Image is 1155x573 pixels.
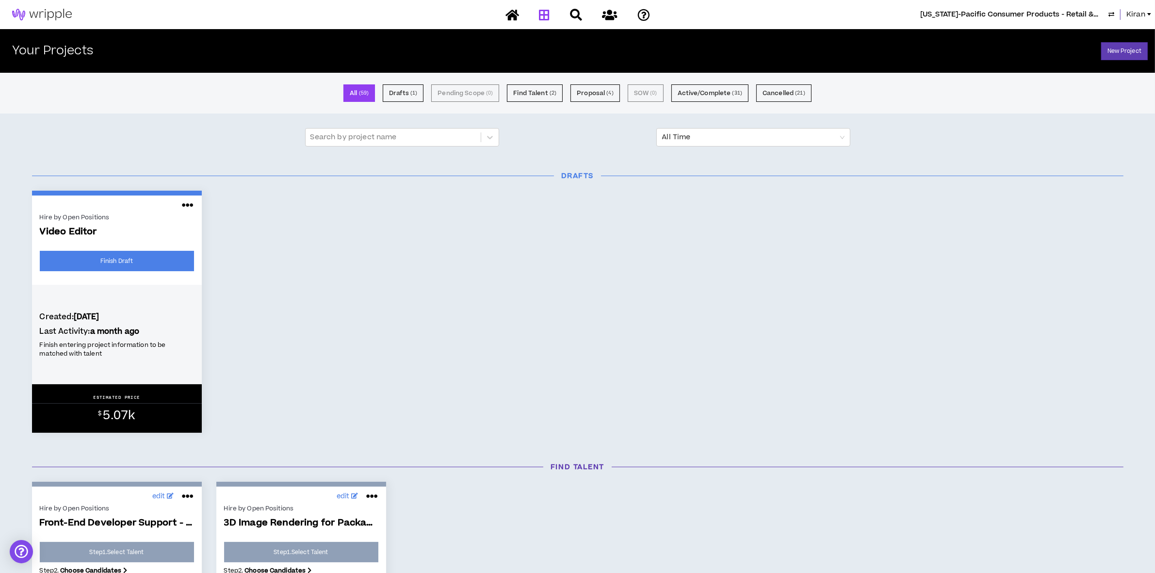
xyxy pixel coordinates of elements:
small: ( 0 ) [486,89,493,98]
a: Finish Draft [40,251,194,271]
h3: Drafts [25,171,1131,181]
p: Finish entering project information to be matched with talent [40,341,187,358]
button: All (59) [343,84,375,102]
button: Active/Complete (31) [671,84,748,102]
small: ( 2 ) [550,89,556,98]
span: Video Editor [40,227,194,238]
small: ( 4 ) [606,89,613,98]
div: Hire by Open Positions [40,213,194,222]
small: ( 0 ) [650,89,657,98]
sup: $ [98,409,101,418]
span: Georgia-Pacific Consumer Products - Retail & Pro [920,9,1105,20]
div: Open Intercom Messenger [10,540,33,563]
a: edit [150,489,177,504]
span: All Time [662,129,845,146]
button: Drafts (1) [383,84,423,102]
small: ( 59 ) [359,89,369,98]
span: edit [337,491,350,502]
small: ( 21 ) [795,89,805,98]
h4: Created: [40,311,194,322]
h2: Your Projects [12,44,93,58]
small: ( 31 ) [732,89,743,98]
span: 3D Image Rendering for Packaging [224,518,378,529]
div: Hire by Open Positions [224,504,378,513]
b: [DATE] [74,311,99,322]
button: Proposal (4) [570,84,619,102]
button: Cancelled (21) [756,84,812,102]
span: 5.07k [103,407,135,424]
div: Hire by Open Positions [40,504,194,513]
button: [US_STATE]-Pacific Consumer Products - Retail & Pro [920,9,1114,20]
h4: Last Activity: [40,326,194,337]
span: Kiran [1126,9,1145,20]
span: edit [152,491,165,502]
a: New Project [1101,42,1148,60]
p: ESTIMATED PRICE [93,394,140,400]
span: Front-End Developer Support - [GEOGRAPHIC_DATA] BASED [40,518,194,529]
h3: Find Talent [25,462,1131,472]
small: ( 1 ) [410,89,417,98]
button: Pending Scope (0) [431,84,499,102]
b: a month ago [90,326,140,337]
button: SOW (0) [628,84,664,102]
button: Find Talent (2) [507,84,563,102]
a: edit [334,489,361,504]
